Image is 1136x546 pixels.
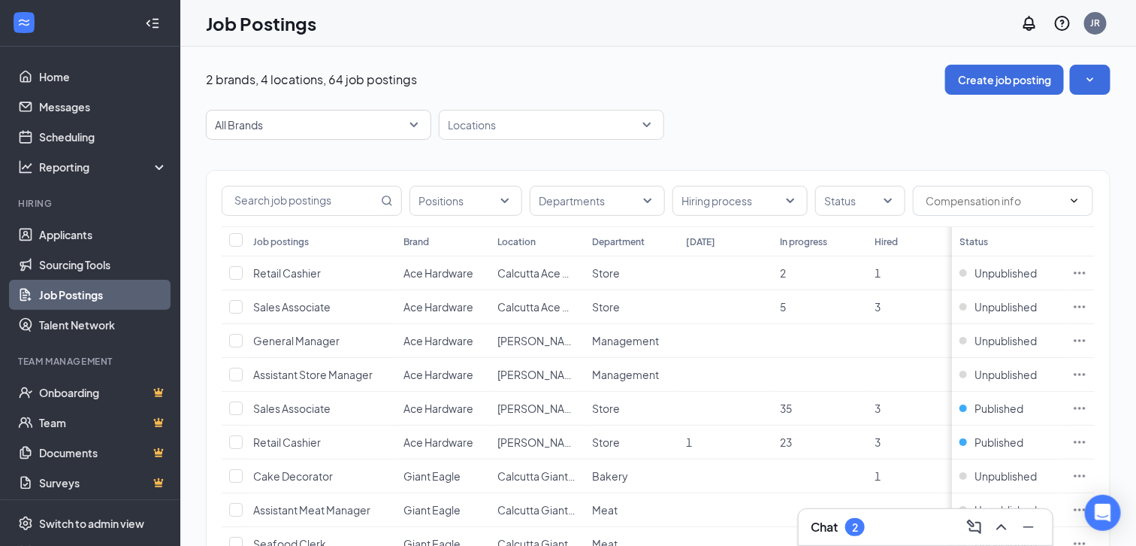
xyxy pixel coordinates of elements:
span: Meat [592,503,618,517]
span: Published [974,401,1023,416]
svg: WorkstreamLogo [17,15,32,30]
span: 1 [686,435,692,449]
svg: Ellipses [1072,502,1087,517]
td: Ace Hardware [396,358,490,392]
a: Messages [39,92,168,122]
span: [PERSON_NAME] Ace Hardware [497,435,654,449]
svg: Ellipses [1072,469,1087,484]
span: Published [974,435,1023,450]
td: Ace Hardware [396,426,490,460]
span: Unpublished [974,299,1037,314]
button: ComposeMessage [962,515,986,539]
a: Job Postings [39,280,168,310]
td: Calcutta Giant Eagle [490,493,584,527]
td: Store [585,256,678,290]
span: Store [592,266,620,280]
div: Team Management [18,355,165,368]
svg: Settings [18,516,33,531]
button: ChevronUp [989,515,1014,539]
svg: Ellipses [1072,333,1087,348]
span: Ace Hardware [403,334,473,347]
p: 2 brands, 4 locations, 64 job postings [206,71,417,88]
input: Search job postings [222,187,378,215]
td: Store [585,392,678,426]
span: Unpublished [974,265,1037,281]
span: Sales Associate [253,402,331,415]
span: Store [592,300,620,314]
span: 1 [875,469,881,483]
span: Ace Hardware [403,402,473,415]
span: Ace Hardware [403,266,473,280]
h3: Chat [811,519,838,535]
th: [DATE] [678,226,772,256]
svg: SmallChevronDown [1083,72,1098,87]
td: Giant Eagle [396,460,490,493]
a: Scheduling [39,122,168,152]
span: Unpublished [974,502,1037,517]
td: Calcutta Giant Eagle [490,460,584,493]
span: Cake Decorator [253,469,333,483]
span: 3 [875,300,881,314]
span: [PERSON_NAME] Ace Hardware [497,402,654,415]
td: Calcutta Ace Hardware [490,256,584,290]
td: Canfield Ace Hardware [490,358,584,392]
th: Status [952,226,1065,256]
td: Ace Hardware [396,290,490,324]
a: Home [39,62,168,92]
td: Ace Hardware [396,392,490,426]
span: 3 [875,435,881,449]
div: Job postings [253,235,309,248]
span: Unpublished [974,333,1037,348]
span: Assistant Meat Manager [253,503,370,517]
svg: ChevronUp [992,518,1011,536]
span: Bakery [592,469,628,483]
p: All Brands [215,117,263,132]
span: [PERSON_NAME] Ace Hardware [497,368,654,381]
svg: Ellipses [1072,435,1087,450]
td: Calcutta Ace Hardware [490,290,584,324]
span: Store [592,402,620,415]
a: Applicants [39,220,168,250]
span: Management [592,368,659,381]
div: Location [497,235,536,248]
span: Sales Associate [253,300,331,314]
svg: Ellipses [1072,299,1087,314]
span: Unpublished [974,469,1037,484]
svg: ComposeMessage [965,518,983,536]
span: Giant Eagle [403,503,461,517]
button: Minimize [1017,515,1041,539]
th: In progress [773,226,867,256]
span: Calcutta Ace Hardware [497,266,611,280]
span: Giant Eagle [403,469,461,483]
th: Hired [867,226,961,256]
svg: Notifications [1020,14,1038,32]
td: Giant Eagle [396,493,490,527]
button: SmallChevronDown [1070,65,1110,95]
span: Store [592,435,620,449]
svg: Collapse [145,16,160,31]
span: 2 [781,266,787,280]
div: JR [1091,17,1101,29]
div: Department [592,235,645,248]
svg: Analysis [18,159,33,174]
span: 23 [781,435,793,449]
svg: Minimize [1020,518,1038,536]
svg: ChevronDown [1068,195,1080,207]
button: Create job posting [945,65,1064,95]
span: Calcutta Ace Hardware [497,300,611,314]
td: Canfield Ace Hardware [490,426,584,460]
div: Reporting [39,159,168,174]
td: Ace Hardware [396,324,490,358]
span: Retail Cashier [253,435,321,449]
svg: Ellipses [1072,367,1087,382]
td: Ace Hardware [396,256,490,290]
div: 2 [852,521,858,534]
span: Ace Hardware [403,435,473,449]
td: Meat [585,493,678,527]
h1: Job Postings [206,11,316,36]
span: Ace Hardware [403,368,473,381]
span: Management [592,334,659,347]
span: Calcutta Giant Eagle [497,503,598,517]
span: [PERSON_NAME] Ace Hardware [497,334,654,347]
td: Management [585,358,678,392]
